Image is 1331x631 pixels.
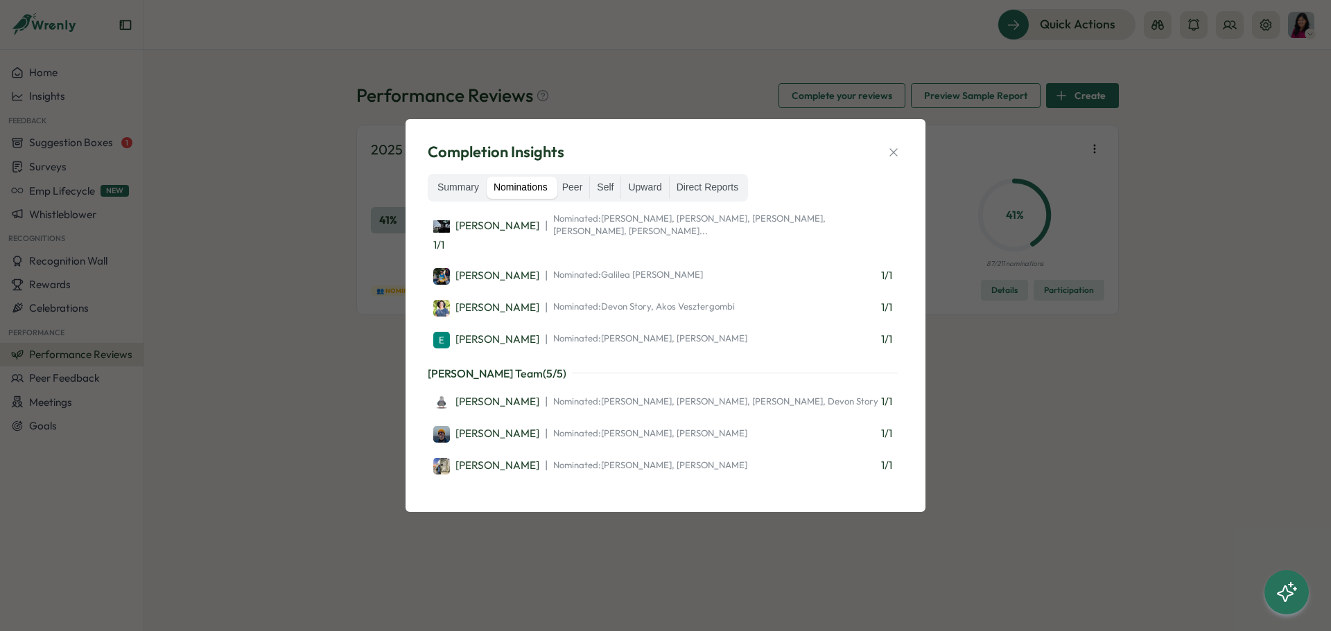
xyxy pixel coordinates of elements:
label: Self [590,177,620,199]
div: [PERSON_NAME] [433,458,539,474]
label: Upward [621,177,668,199]
img: Paula Loures [433,268,450,285]
a: Paula Loures[PERSON_NAME] [433,267,539,285]
span: | [545,299,548,316]
a: Burhan Qazi[PERSON_NAME] [433,425,539,443]
label: Summary [430,177,486,199]
label: Peer [555,177,590,199]
span: 1 / 1 [881,300,892,315]
label: Direct Reports [670,177,745,199]
div: [PERSON_NAME] [433,332,539,348]
span: | [545,217,548,234]
span: Nominated: [PERSON_NAME], [PERSON_NAME] [553,332,747,345]
div: [PERSON_NAME] [433,300,539,317]
div: [PERSON_NAME] [433,394,539,411]
span: Nominated: [PERSON_NAME], [PERSON_NAME], [PERSON_NAME], [PERSON_NAME] [553,488,892,513]
span: Nominated: Devon Story, Akos Vesztergombi [553,301,735,313]
div: [PERSON_NAME] [433,268,539,285]
span: | [545,425,548,442]
a: Emily Wang[PERSON_NAME] [433,330,539,348]
span: 1 / 1 [881,332,892,347]
span: Nominated: Galilea [PERSON_NAME] [553,269,703,281]
a: Mugdha Thakur[PERSON_NAME] [433,299,539,317]
div: [PERSON_NAME] [433,218,539,235]
a: Vincent Calianno[PERSON_NAME] [433,217,539,235]
img: Burhan Qazi [433,426,450,443]
a: Jonatan Ram[PERSON_NAME] [433,393,539,411]
span: Nominated: [PERSON_NAME], [PERSON_NAME] [553,427,747,440]
span: 1 / 1 [433,238,444,253]
span: 1 / 1 [881,458,892,473]
span: Completion Insights [428,141,564,163]
a: Kai Liu[PERSON_NAME] [433,456,539,474]
img: Kai Liu [433,458,450,474]
img: Emily Wang [433,332,450,348]
span: | [545,393,548,410]
span: 1 / 1 [881,426,892,441]
span: Nominated: [PERSON_NAME], [PERSON_NAME], [PERSON_NAME], [PERSON_NAME], [PERSON_NAME]... [553,213,892,237]
div: [PERSON_NAME] [433,426,539,443]
img: Vincent Calianno [433,218,450,235]
span: | [545,267,548,284]
span: | [545,330,548,348]
img: Mugdha Thakur [433,300,450,317]
span: Nominated: [PERSON_NAME], [PERSON_NAME], [PERSON_NAME], Devon Story [553,396,878,408]
img: Jonatan Ram [433,394,450,411]
span: 1 / 1 [881,394,892,409]
label: Nominations [487,177,555,199]
span: | [545,456,548,474]
p: [PERSON_NAME] Team ( 5 / 5 ) [428,365,566,382]
span: Nominated: [PERSON_NAME], [PERSON_NAME] [553,459,747,472]
span: 1 / 1 [881,268,892,283]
